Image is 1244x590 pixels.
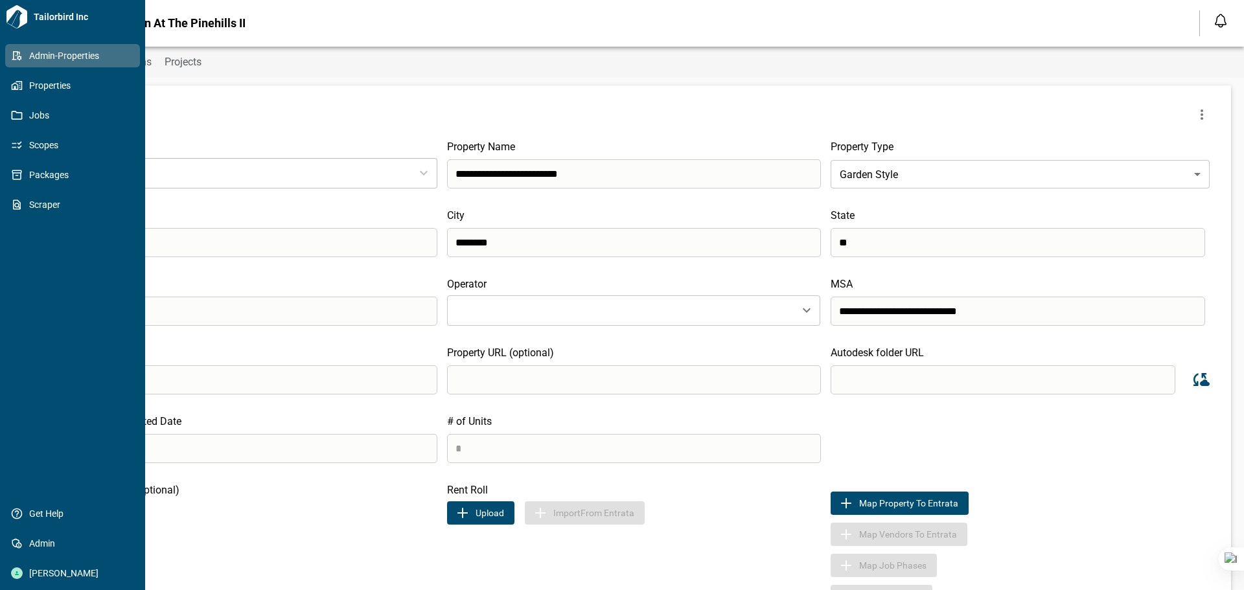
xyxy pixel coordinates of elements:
span: Operator [447,278,487,290]
span: MSA [831,278,853,290]
input: search [447,228,822,257]
input: search [831,365,1175,394]
span: Projects [165,56,202,69]
span: State [831,209,855,221]
span: Packages [23,168,128,181]
input: search [63,297,437,326]
span: City [447,209,465,221]
button: Open [798,301,816,319]
span: # of Units [447,415,492,427]
input: search [63,228,437,257]
div: Garden Style [831,156,1210,192]
input: search [831,297,1205,326]
span: Property Name [447,141,515,153]
button: Sync data from Autodesk [1185,365,1215,394]
input: search [831,228,1205,257]
span: Autodesk folder URL [831,346,924,359]
span: Jobs [23,109,128,122]
img: Map to Entrata [838,495,854,511]
span: Property Type [831,141,893,153]
span: Admin [23,537,128,550]
span: Get Help [23,507,128,520]
a: Scraper [5,193,140,216]
span: Admin-Properties [23,49,128,62]
button: more [1189,102,1215,128]
button: Open notification feed [1210,10,1231,31]
span: [PERSON_NAME] [23,567,128,580]
a: Admin [5,532,140,555]
div: base tabs [34,47,1244,78]
input: search [63,434,437,463]
span: Tailorbird Inc [29,10,140,23]
a: Scopes [5,133,140,157]
input: search [447,159,822,188]
a: Packages [5,163,140,187]
span: Properties [23,79,128,92]
span: Rent Roll [447,484,488,496]
input: search [63,365,437,394]
input: search [447,365,822,394]
span: Avalon Bay - Avalon At The Pinehills II [47,17,246,30]
img: upload [455,505,470,521]
a: Properties [5,74,140,97]
span: Scopes [23,139,128,152]
a: Jobs [5,104,140,127]
span: Scraper [23,198,128,211]
a: Admin-Properties [5,44,140,67]
span: Property URL (optional) [447,346,554,359]
button: Map to EntrataMap Property to Entrata [831,492,969,515]
button: uploadUpload [447,501,514,525]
